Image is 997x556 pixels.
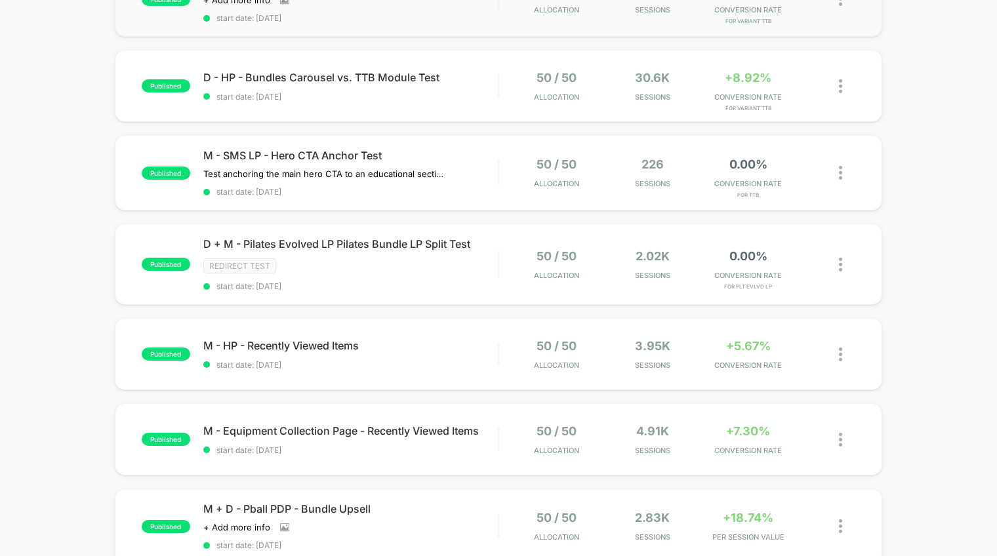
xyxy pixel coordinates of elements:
[203,360,498,370] span: start date: [DATE]
[537,339,577,353] span: 50 / 50
[203,502,498,515] span: M + D - Pball PDP - Bundle Upsell
[729,157,767,171] span: 0.00%
[608,5,697,14] span: Sessions
[608,92,697,102] span: Sessions
[704,532,793,542] span: PER SESSION VALUE
[839,166,842,180] img: close
[537,71,577,85] span: 50 / 50
[608,446,697,455] span: Sessions
[142,433,190,446] span: published
[839,433,842,447] img: close
[641,157,664,171] span: 226
[729,249,767,263] span: 0.00%
[636,249,670,263] span: 2.02k
[142,167,190,180] span: published
[534,361,579,370] span: Allocation
[704,271,793,280] span: CONVERSION RATE
[704,446,793,455] span: CONVERSION RATE
[537,424,577,438] span: 50 / 50
[839,519,842,533] img: close
[534,532,579,542] span: Allocation
[203,149,498,162] span: M - SMS LP - Hero CTA Anchor Test
[534,5,579,14] span: Allocation
[203,540,498,550] span: start date: [DATE]
[203,445,498,455] span: start date: [DATE]
[726,339,771,353] span: +5.67%
[839,79,842,93] img: close
[704,361,793,370] span: CONVERSION RATE
[608,271,697,280] span: Sessions
[203,187,498,197] span: start date: [DATE]
[704,191,793,198] span: for TTB
[203,339,498,352] span: M - HP - Recently Viewed Items
[203,424,498,437] span: M - Equipment Collection Page - Recently Viewed Items
[636,424,669,438] span: 4.91k
[704,5,793,14] span: CONVERSION RATE
[704,92,793,102] span: CONVERSION RATE
[635,339,670,353] span: 3.95k
[704,18,793,24] span: for Variant TTB
[534,92,579,102] span: Allocation
[537,157,577,171] span: 50 / 50
[704,283,793,290] span: for PLT EVLVD LP
[534,446,579,455] span: Allocation
[635,71,670,85] span: 30.6k
[726,424,770,438] span: +7.30%
[534,179,579,188] span: Allocation
[608,361,697,370] span: Sessions
[203,71,498,84] span: D - HP - Bundles Carousel vs. TTB Module Test
[537,511,577,525] span: 50 / 50
[608,179,697,188] span: Sessions
[142,79,190,92] span: published
[203,281,498,291] span: start date: [DATE]
[203,258,276,273] span: Redirect Test
[142,520,190,533] span: published
[203,169,447,179] span: Test anchoring the main hero CTA to an educational section about our method vs. TTB product detai...
[839,347,842,361] img: close
[635,511,670,525] span: 2.83k
[534,271,579,280] span: Allocation
[203,237,498,250] span: D + M - Pilates Evolved LP Pilates Bundle LP Split Test
[704,179,793,188] span: CONVERSION RATE
[142,258,190,271] span: published
[203,522,270,532] span: + Add more info
[203,92,498,102] span: start date: [DATE]
[203,13,498,23] span: start date: [DATE]
[537,249,577,263] span: 50 / 50
[142,347,190,361] span: published
[723,511,773,525] span: +18.74%
[725,71,771,85] span: +8.92%
[608,532,697,542] span: Sessions
[839,258,842,271] img: close
[704,105,793,111] span: for Variant TTB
